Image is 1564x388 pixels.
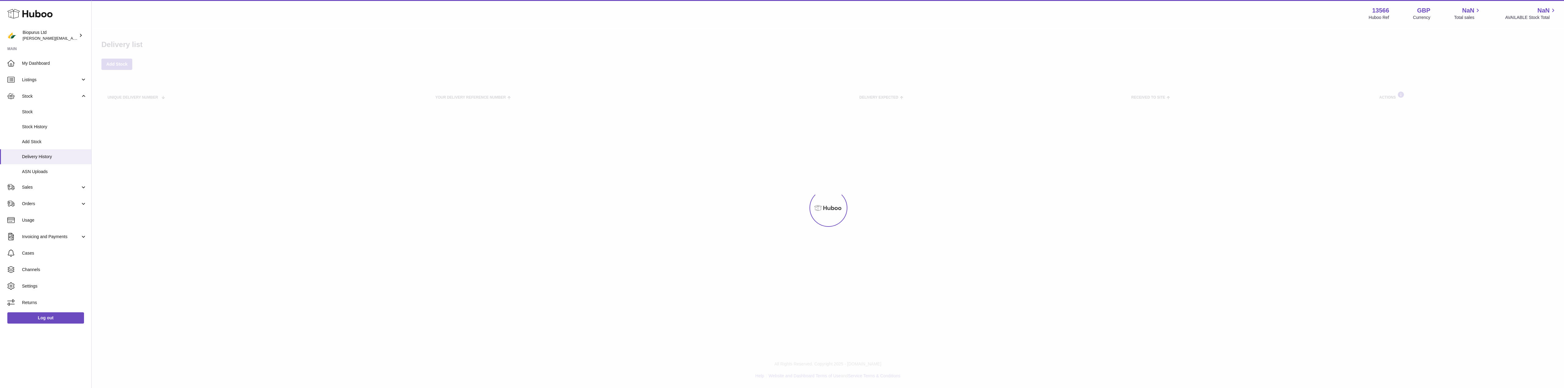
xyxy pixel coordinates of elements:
img: peter@biopurus.co.uk [7,31,16,40]
span: My Dashboard [22,60,87,66]
span: Channels [22,267,87,273]
a: NaN AVAILABLE Stock Total [1505,6,1557,20]
span: Total sales [1454,15,1481,20]
span: ASN Uploads [22,169,87,175]
span: Listings [22,77,80,83]
span: AVAILABLE Stock Total [1505,15,1557,20]
span: [PERSON_NAME][EMAIL_ADDRESS][DOMAIN_NAME] [23,36,122,41]
div: Huboo Ref [1369,15,1389,20]
div: Biopurus Ltd [23,30,78,41]
a: Log out [7,312,84,323]
span: Stock History [22,124,87,130]
div: Currency [1413,15,1431,20]
span: NaN [1537,6,1550,15]
span: Usage [22,217,87,223]
strong: GBP [1417,6,1430,15]
span: Stock [22,109,87,115]
span: NaN [1462,6,1474,15]
span: Orders [22,201,80,207]
span: Cases [22,250,87,256]
span: Delivery History [22,154,87,160]
strong: 13566 [1372,6,1389,15]
a: NaN Total sales [1454,6,1481,20]
span: Add Stock [22,139,87,145]
span: Stock [22,93,80,99]
span: Returns [22,300,87,306]
span: Invoicing and Payments [22,234,80,240]
span: Sales [22,184,80,190]
span: Settings [22,283,87,289]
